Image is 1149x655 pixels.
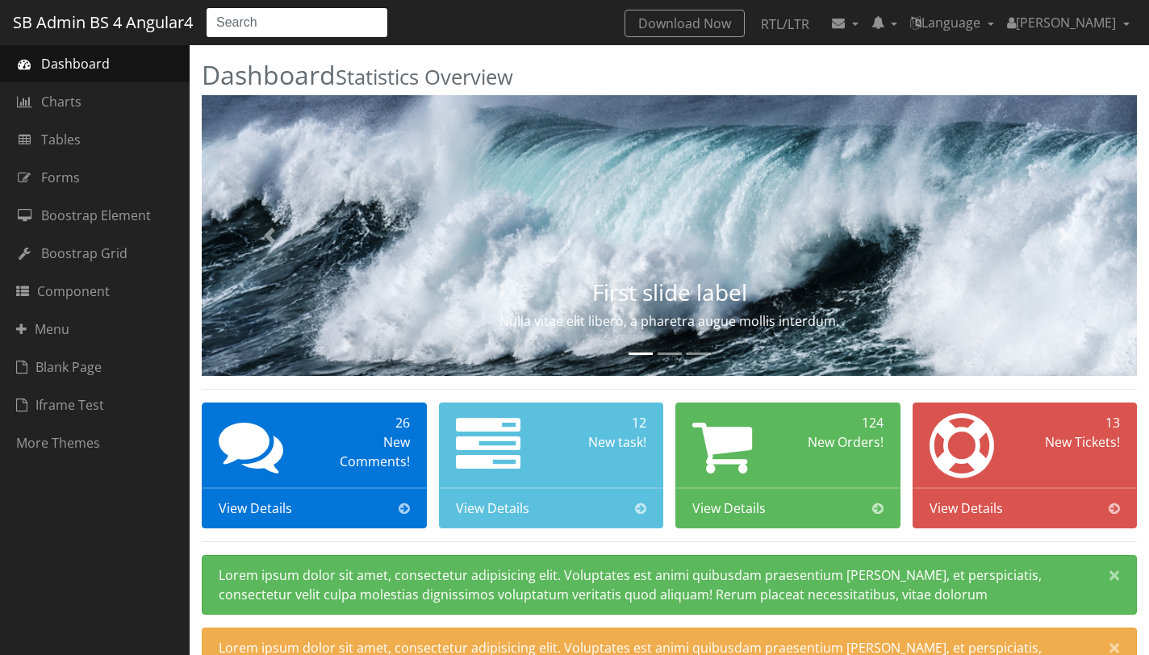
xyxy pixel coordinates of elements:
div: New Comments! [320,432,410,471]
div: 13 [1030,413,1120,432]
a: [PERSON_NAME] [1001,6,1136,39]
div: Lorem ipsum dolor sit amet, consectetur adipisicing elit. Voluptates est animi quibusdam praesent... [202,555,1137,615]
a: SB Admin BS 4 Angular4 [13,7,193,38]
input: Search [206,7,388,38]
div: New Tickets! [1030,432,1120,452]
span: View Details [930,499,1003,518]
span: Menu [16,319,69,339]
span: View Details [692,499,766,518]
span: × [1109,564,1120,586]
button: Close [1093,556,1136,595]
div: 124 [794,413,884,432]
div: New task! [557,432,646,452]
h2: Dashboard [202,60,1137,89]
h3: First slide label [342,280,996,305]
p: Nulla vitae elit libero, a pharetra augue mollis interdum. [342,311,996,331]
img: Random first slide [202,95,1137,376]
small: Statistics Overview [336,63,513,91]
div: 26 [320,413,410,432]
a: RTL/LTR [748,10,822,39]
span: View Details [219,499,292,518]
div: New Orders! [794,432,884,452]
div: 12 [557,413,646,432]
a: Download Now [625,10,745,37]
a: Language [904,6,1001,39]
span: View Details [456,499,529,518]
